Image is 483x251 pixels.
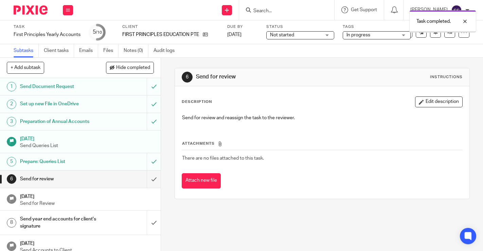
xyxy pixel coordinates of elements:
div: 1 [7,82,16,91]
h1: [DATE] [20,238,154,247]
label: Due by [227,24,258,30]
button: Attach new file [182,173,221,189]
h1: Send Document Request [20,82,100,92]
a: Audit logs [154,44,180,57]
span: In progress [346,33,370,37]
button: Edit description [415,96,463,107]
p: Description [182,99,212,105]
p: Send for Review [20,200,154,207]
a: Client tasks [44,44,74,57]
img: svg%3E [451,5,462,16]
h1: Send year end accounts for client's signature [20,214,100,231]
h1: Send for review [196,73,337,80]
a: Notes (0) [124,44,148,57]
h1: Prepare: Queries List [20,157,100,167]
a: Files [103,44,119,57]
div: 8 [7,218,16,228]
span: Not started [270,33,294,37]
p: Send Queries List [20,142,154,149]
span: There are no files attached to this task. [182,156,264,161]
label: Client [122,24,219,30]
a: Subtasks [14,44,39,57]
label: Task [14,24,80,30]
div: 6 [7,174,16,184]
button: + Add subtask [7,62,44,73]
h1: [DATE] [20,134,154,142]
h1: Send for review [20,174,100,184]
a: Emails [79,44,98,57]
button: Hide completed [106,62,154,73]
div: 5 [7,157,16,166]
img: Pixie [14,5,48,15]
div: 3 [7,117,16,126]
p: Task completed. [416,18,451,25]
div: Instructions [430,74,463,80]
div: 2 [7,100,16,109]
h1: Preparation of Annual Accounts [20,116,100,127]
span: [DATE] [227,32,241,37]
small: /10 [96,31,102,34]
p: FIRST PRINCIPLES EDUCATION PTE. LTD. [122,31,199,38]
h1: [DATE] [20,192,154,200]
p: Send for review and reassign the task to the reviewer. [182,114,462,121]
span: Attachments [182,142,215,145]
h1: Set up new File in OneDrive [20,99,100,109]
div: 6 [182,72,193,83]
span: Hide completed [116,65,150,71]
div: First Principles Yearly Accounts [14,31,80,38]
div: 5 [93,28,102,36]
